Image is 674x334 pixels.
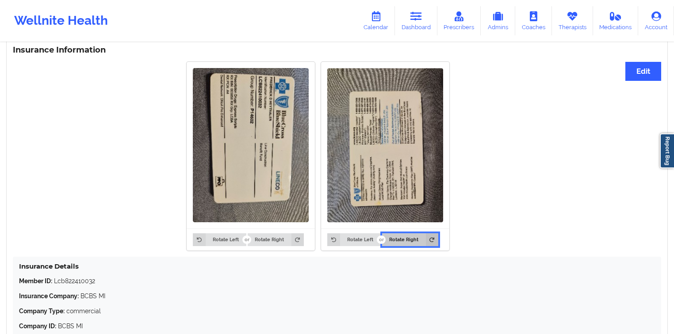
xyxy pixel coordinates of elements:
button: Rotate Right [382,233,438,246]
h3: Insurance Information [13,45,661,55]
button: Rotate Left [193,233,246,246]
button: Rotate Right [248,233,304,246]
img: AmyJo L Heythaler [327,68,443,222]
a: Medications [593,6,639,35]
h4: Insurance Details [19,262,655,270]
a: Admins [481,6,515,35]
img: AmyJo L Heythaler [193,68,309,222]
button: Rotate Left [327,233,380,246]
a: Coaches [515,6,552,35]
a: Dashboard [395,6,437,35]
strong: Company ID: [19,323,56,330]
p: BCBS MI [19,292,655,300]
strong: Member ID: [19,277,52,285]
p: Lcb822410032 [19,277,655,285]
strong: Company Type: [19,307,65,315]
a: Report Bug [660,133,674,168]
button: Edit [625,62,661,81]
p: BCBS MI [19,322,655,330]
p: commercial [19,307,655,315]
a: Therapists [552,6,593,35]
a: Calendar [357,6,395,35]
a: Account [638,6,674,35]
a: Prescribers [437,6,481,35]
strong: Insurance Company: [19,292,79,300]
